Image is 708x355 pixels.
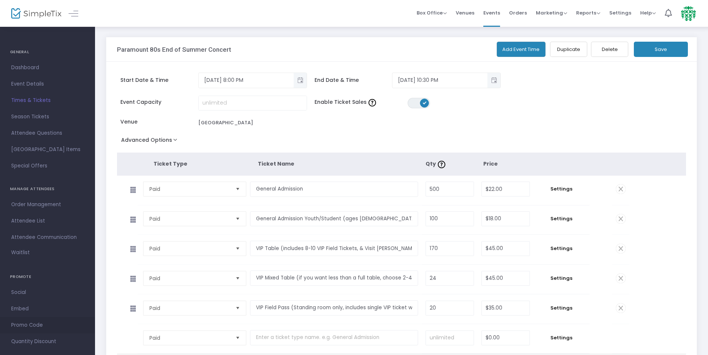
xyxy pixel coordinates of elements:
span: Reports [576,9,600,16]
input: Price [482,182,530,196]
span: Paid [149,215,230,223]
span: Paid [149,304,230,312]
span: Venue [120,118,198,126]
input: Enter a ticket type name. e.g. General Admission [250,211,418,227]
span: End Date & Time [315,76,392,84]
span: Paid [149,334,230,342]
h4: PROMOTE [10,269,85,284]
span: Settings [537,304,586,312]
span: Orders [509,3,527,22]
span: Venues [456,3,474,22]
input: Price [482,331,530,345]
span: Quantity Discount [11,337,84,346]
button: Save [634,42,688,57]
span: Paid [149,275,230,282]
input: Price [482,242,530,256]
span: Ticket Name [258,160,294,167]
span: Settings [537,185,586,193]
input: Select date & time [392,74,487,86]
input: Price [482,301,530,315]
button: Duplicate [550,42,587,57]
button: Select [233,242,243,256]
span: Season Tickets [11,112,84,122]
input: Price [482,212,530,226]
button: Toggle popup [487,73,500,88]
span: Paid [149,245,230,252]
span: Settings [609,3,631,22]
span: Promo Code [11,320,84,330]
span: Waitlist [11,249,30,256]
span: Qty [426,160,447,167]
input: Select date & time [199,74,294,86]
input: Enter a ticket type name. e.g. General Admission [250,300,418,316]
button: Select [233,331,243,345]
h3: Paramount 80s End of Summer Concert [117,46,231,53]
button: Add Event Time [497,42,546,57]
button: Select [233,182,243,196]
span: Times & Tickets [11,96,84,105]
input: unlimited [199,96,307,110]
img: question-mark [438,161,445,168]
span: Attendee Communication [11,233,84,242]
span: Attendee List [11,216,84,226]
span: ON [423,101,426,105]
span: Event Details [11,79,84,89]
input: unlimited [426,331,474,345]
span: Paid [149,185,230,193]
span: Dashboard [11,63,84,73]
span: Social [11,288,84,297]
h4: GENERAL [10,45,85,60]
span: Start Date & Time [120,76,198,84]
input: Enter a ticket type name. e.g. General Admission [250,330,418,345]
input: Enter a ticket type name. e.g. General Admission [250,182,418,197]
span: Box Office [417,9,447,16]
button: Select [233,212,243,226]
span: Price [483,160,498,167]
span: Settings [537,215,586,223]
span: Events [483,3,500,22]
span: Order Management [11,200,84,210]
span: Special Offers [11,161,84,171]
span: Settings [537,245,586,252]
button: Select [233,301,243,315]
button: Select [233,271,243,285]
span: Ticket Type [154,160,187,167]
span: Attendee Questions [11,128,84,138]
span: [GEOGRAPHIC_DATA] Items [11,145,84,154]
input: Enter a ticket type name. e.g. General Admission [250,271,418,286]
span: Marketing [536,9,567,16]
h4: MANAGE ATTENDEES [10,182,85,196]
span: Event Capacity [120,98,198,106]
button: Delete [591,42,628,57]
input: Price [482,271,530,285]
input: Enter a ticket type name. e.g. General Admission [250,241,418,256]
div: [GEOGRAPHIC_DATA] [198,119,253,127]
span: Embed [11,304,84,314]
span: Settings [537,334,586,342]
button: Advanced Options [117,135,184,148]
span: Enable Ticket Sales [315,98,408,106]
span: Settings [537,275,586,282]
span: Help [640,9,656,16]
img: question-mark [369,99,376,106]
button: Toggle popup [294,73,307,88]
